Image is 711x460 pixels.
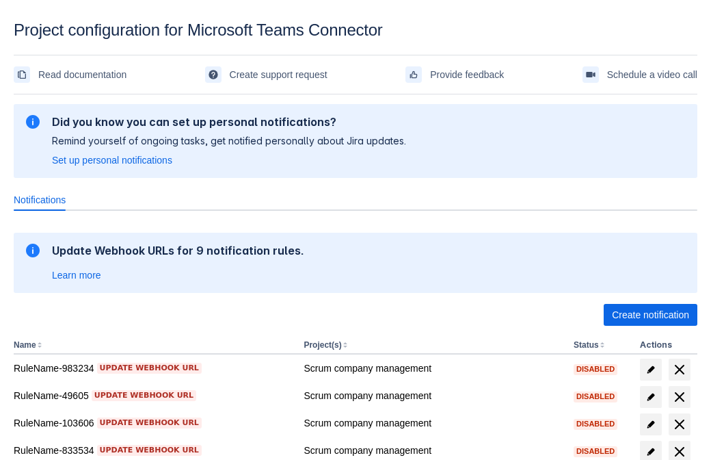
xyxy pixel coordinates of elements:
[604,304,697,326] button: Create notification
[671,361,688,378] span: delete
[52,244,304,257] h2: Update Webhook URLs for 9 notification rules.
[14,64,126,86] a: Read documentation
[25,114,41,130] span: information
[634,337,697,355] th: Actions
[574,420,617,428] span: Disabled
[52,268,101,282] a: Learn more
[14,361,293,375] div: RuleName-983234
[14,389,293,402] div: RuleName-49605
[612,304,689,326] span: Create notification
[645,364,656,375] span: edit
[100,363,199,374] span: Update webhook URL
[14,340,36,350] button: Name
[671,444,688,460] span: delete
[205,64,327,86] a: Create support request
[304,340,341,350] button: Project(s)
[671,389,688,405] span: delete
[304,389,563,402] div: Scrum company management
[16,69,27,80] span: documentation
[14,416,293,430] div: RuleName-103606
[208,69,219,80] span: support
[574,393,617,400] span: Disabled
[304,361,563,375] div: Scrum company management
[574,340,599,350] button: Status
[671,416,688,433] span: delete
[408,69,419,80] span: feedback
[304,444,563,457] div: Scrum company management
[582,64,697,86] a: Schedule a video call
[38,64,126,86] span: Read documentation
[52,153,172,167] a: Set up personal notifications
[405,64,504,86] a: Provide feedback
[14,193,66,207] span: Notifications
[304,416,563,430] div: Scrum company management
[645,419,656,430] span: edit
[100,418,199,429] span: Update webhook URL
[574,366,617,373] span: Disabled
[585,69,596,80] span: videoCall
[645,446,656,457] span: edit
[14,21,697,40] div: Project configuration for Microsoft Teams Connector
[94,390,193,401] span: Update webhook URL
[52,134,406,148] p: Remind yourself of ongoing tasks, get notified personally about Jira updates.
[25,242,41,259] span: information
[607,64,697,86] span: Schedule a video call
[645,392,656,402] span: edit
[52,115,406,129] h2: Did you know you can set up personal notifications?
[14,444,293,457] div: RuleName-833534
[430,64,504,86] span: Provide feedback
[100,445,199,456] span: Update webhook URL
[230,64,327,86] span: Create support request
[574,448,617,455] span: Disabled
